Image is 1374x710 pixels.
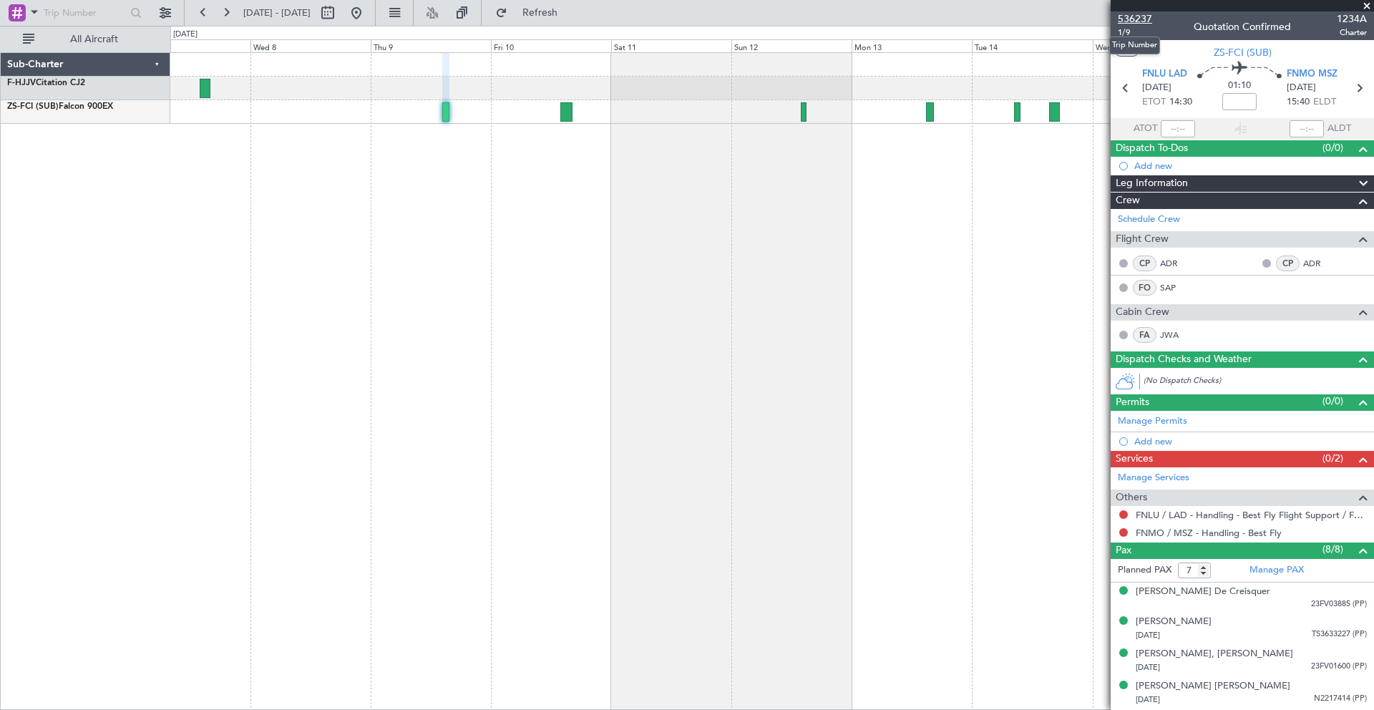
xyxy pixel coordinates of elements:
span: Permits [1116,394,1149,411]
span: Leg Information [1116,175,1188,192]
span: Charter [1337,26,1367,39]
a: Manage Services [1118,471,1189,485]
span: [DATE] [1136,662,1160,673]
span: [DATE] - [DATE] [243,6,311,19]
div: Thu 9 [371,39,491,52]
span: 23FV01600 (PP) [1311,661,1367,673]
div: [PERSON_NAME] [PERSON_NAME] [1136,679,1290,694]
span: ZS-FCI (SUB) [7,102,59,111]
span: All Aircraft [37,34,151,44]
a: Manage PAX [1249,563,1304,578]
span: Refresh [510,8,570,18]
span: F-HJJV [7,79,36,87]
span: 536237 [1118,11,1152,26]
span: (0/0) [1322,140,1343,155]
span: (8/8) [1322,542,1343,557]
a: F-HJJVCitation CJ2 [7,79,85,87]
a: ADR [1303,257,1335,270]
div: (No Dispatch Checks) [1144,375,1374,390]
a: ZS-FCI (SUB)Falcon 900EX [7,102,113,111]
span: ELDT [1313,95,1336,110]
span: (0/0) [1322,394,1343,409]
div: Add new [1134,160,1367,172]
div: FO [1133,280,1156,296]
span: FNLU LAD [1142,67,1187,82]
div: Quotation Confirmed [1194,19,1291,34]
a: FNLU / LAD - Handling - Best Fly Flight Support / FNLU [1136,509,1367,521]
a: ADR [1160,257,1192,270]
a: JWA [1160,329,1192,341]
div: Wed 8 [250,39,371,52]
div: [PERSON_NAME] De Creisquer [1136,585,1270,599]
input: --:-- [1161,120,1195,137]
span: [DATE] [1136,694,1160,705]
span: ATOT [1134,122,1157,136]
div: Sat 11 [611,39,731,52]
div: Tue 7 [130,39,250,52]
div: Add new [1134,435,1367,447]
span: 01:10 [1228,79,1251,93]
div: CP [1276,256,1300,271]
span: Flight Crew [1116,231,1169,248]
span: 1234A [1337,11,1367,26]
span: [DATE] [1136,630,1160,641]
span: 14:30 [1169,95,1192,110]
div: [PERSON_NAME], [PERSON_NAME] [1136,647,1293,661]
span: FNMO MSZ [1287,67,1338,82]
div: Trip Number [1109,37,1160,54]
a: Manage Permits [1118,414,1187,429]
span: ZS-FCI (SUB) [1214,45,1272,60]
span: Crew [1116,193,1140,209]
div: FA [1133,327,1156,343]
div: CP [1133,256,1156,271]
div: Wed 15 [1093,39,1213,52]
a: SAP [1160,281,1192,294]
span: 15:40 [1287,95,1310,110]
a: FNMO / MSZ - Handling - Best Fly [1136,527,1282,539]
span: Pax [1116,543,1131,559]
div: Tue 14 [972,39,1092,52]
button: All Aircraft [16,28,155,51]
div: [PERSON_NAME] [1136,615,1212,629]
span: Services [1116,451,1153,467]
span: 23FV03885 (PP) [1311,598,1367,611]
div: Fri 10 [491,39,611,52]
div: [DATE] [173,29,198,41]
div: Sun 12 [731,39,852,52]
span: ETOT [1142,95,1166,110]
a: Schedule Crew [1118,213,1180,227]
label: Planned PAX [1118,563,1171,578]
span: (0/2) [1322,451,1343,466]
span: N2217414 (PP) [1314,693,1367,705]
span: TS3633227 (PP) [1312,628,1367,641]
button: Refresh [489,1,575,24]
span: Others [1116,490,1147,506]
span: Dispatch Checks and Weather [1116,351,1252,368]
span: Dispatch To-Dos [1116,140,1188,157]
span: ALDT [1327,122,1351,136]
span: Cabin Crew [1116,304,1169,321]
div: Mon 13 [852,39,972,52]
input: Trip Number [44,2,126,24]
span: [DATE] [1287,81,1316,95]
span: [DATE] [1142,81,1171,95]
